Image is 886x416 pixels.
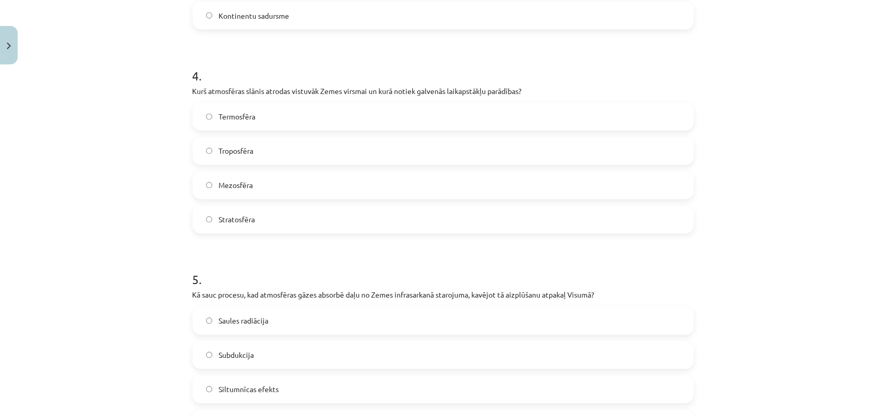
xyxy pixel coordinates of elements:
span: Siltumnīcas efekts [219,384,279,395]
input: Saules radiācija [206,318,213,325]
span: Subdukcija [219,350,254,361]
p: Kā sauc procesu, kad atmosfēras gāzes absorbē daļu no Zemes infrasarkanā starojuma, kavējot tā ai... [193,290,694,301]
span: Kontinentu sadursme [219,10,289,21]
h1: 4 . [193,50,694,83]
input: Siltumnīcas efekts [206,386,213,393]
span: Termosfēra [219,112,255,123]
span: Troposfēra [219,146,253,157]
img: icon-close-lesson-0947bae3869378f0d4975bcd49f059093ad1ed9edebbc8119c70593378902aed.svg [7,43,11,49]
input: Troposfēra [206,148,213,155]
input: Subdukcija [206,352,213,359]
span: Mezosfēra [219,180,253,191]
h1: 5 . [193,254,694,287]
span: Saules radiācija [219,316,268,327]
span: Stratosfēra [219,214,255,225]
p: Kurš atmosfēras slānis atrodas vistuvāk Zemes virsmai un kurā notiek galvenās laikapstākļu parādī... [193,86,694,97]
input: Mezosfēra [206,182,213,189]
input: Stratosfēra [206,217,213,223]
input: Termosfēra [206,114,213,120]
input: Kontinentu sadursme [206,12,213,19]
